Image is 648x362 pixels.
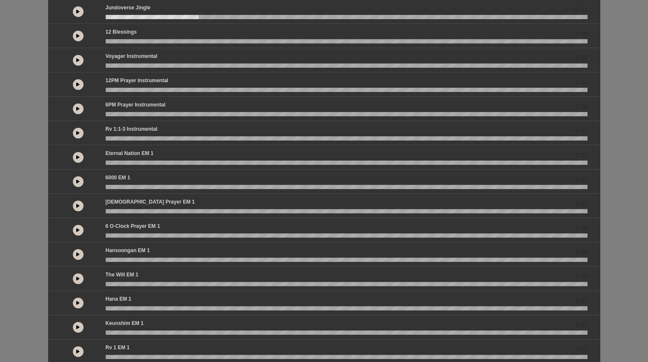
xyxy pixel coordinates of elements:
[106,125,158,133] p: Rv 1:1-3 Instrumental
[106,222,160,230] p: 6 o-clock prayer EM 1
[576,151,587,160] span: 0.00
[576,248,587,257] span: 0.00
[106,319,144,327] p: Keunshim EM 1
[576,54,587,63] span: 0.00
[576,29,587,38] span: 0.00
[576,296,587,305] span: 0.00
[106,247,150,254] p: Hansoongan EM 1
[576,102,587,111] span: 0.00
[576,272,587,281] span: 0.00
[106,198,195,206] p: [DEMOGRAPHIC_DATA] prayer EM 1
[106,344,130,351] p: Rv 1 EM 1
[106,28,137,36] p: 12 Blessings
[576,199,587,208] span: 0.00
[572,5,587,14] span: 00:07
[106,149,154,157] p: Eternal Nation EM 1
[576,175,587,184] span: 0.00
[106,52,158,60] p: Voyager Instrumental
[576,126,587,135] span: 0.00
[106,4,150,11] p: Jundoverse Jingle
[106,174,130,181] p: 6000 EM 1
[106,271,138,279] p: The Will EM 1
[576,78,587,87] span: 0.00
[576,345,587,354] span: 0.00
[106,295,132,303] p: Hana EM 1
[576,321,587,330] span: 0.00
[106,101,166,109] p: 6PM Prayer Instrumental
[106,77,168,84] p: 12PM Prayer Instrumental
[576,224,587,233] span: 0.00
